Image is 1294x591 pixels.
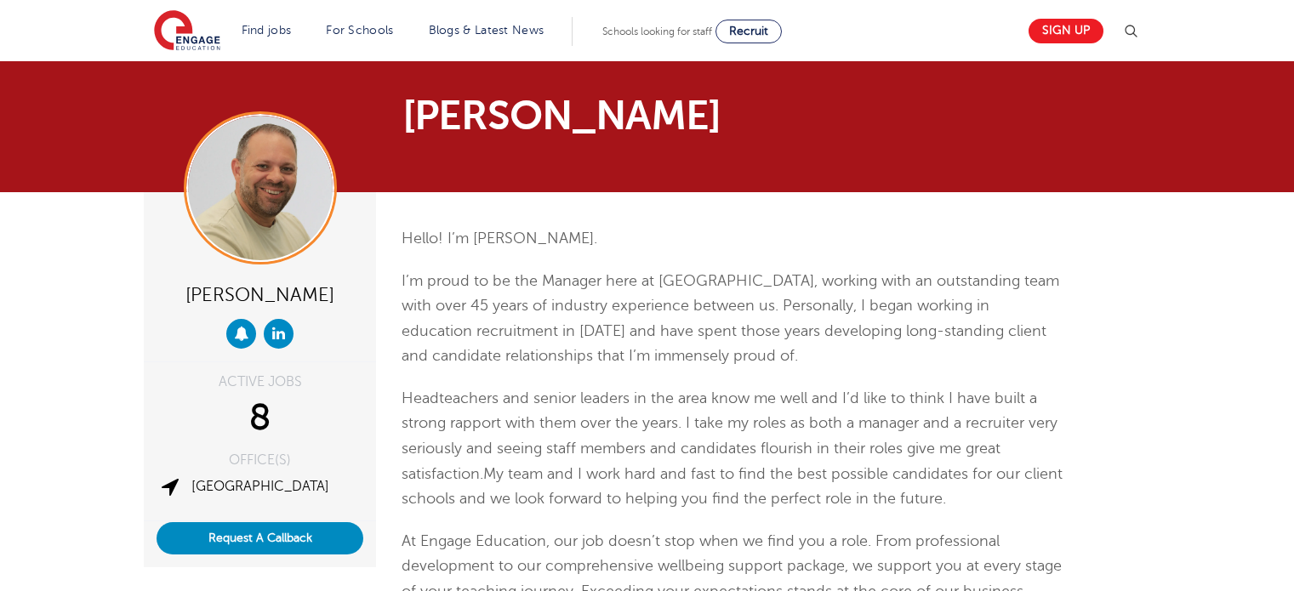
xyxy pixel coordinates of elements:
[1029,19,1103,43] a: Sign up
[154,10,220,53] img: Engage Education
[402,230,597,247] span: Hello! I’m [PERSON_NAME].
[242,24,292,37] a: Find jobs
[715,20,782,43] a: Recruit
[402,465,1063,508] span: My team and I work hard and fast to find the best possible candidates for our client schools and ...
[402,389,1057,482] span: Headteachers and senior leaders in the area know me well and I’d like to think I have built a str...
[157,277,363,310] div: [PERSON_NAME]
[402,95,807,136] h1: [PERSON_NAME]
[191,479,329,494] a: [GEOGRAPHIC_DATA]
[157,375,363,389] div: ACTIVE JOBS
[326,24,393,37] a: For Schools
[602,26,712,37] span: Schools looking for staff
[402,272,1059,365] span: I’m proud to be the Manager here at [GEOGRAPHIC_DATA], working with an outstanding team with over...
[429,24,544,37] a: Blogs & Latest News
[157,522,363,554] button: Request A Callback
[157,397,363,440] div: 8
[729,25,768,37] span: Recruit
[157,453,363,467] div: OFFICE(S)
